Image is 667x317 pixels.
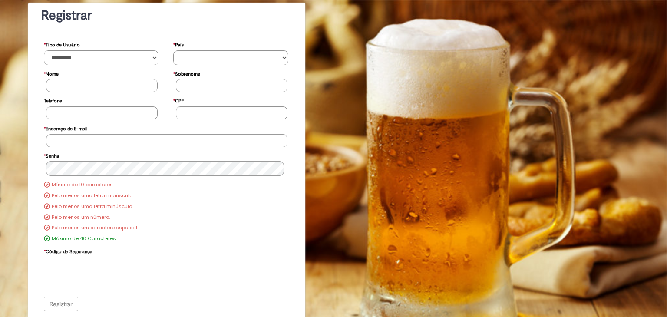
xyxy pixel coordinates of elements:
label: Mínimo de 10 caracteres. [52,182,114,188]
label: CPF [173,94,184,106]
label: Código de Segurança [44,244,92,257]
label: Pelo menos um número. [52,214,110,221]
label: Máximo de 40 Caracteres. [52,235,117,242]
label: Senha [44,149,59,162]
label: Pelo menos um caractere especial. [52,225,138,231]
h1: Registrar [41,8,292,23]
label: Pelo menos uma letra maiúscula. [52,192,134,199]
label: Pelo menos uma letra minúscula. [52,203,133,210]
label: Sobrenome [173,67,200,79]
iframe: reCAPTCHA [46,257,178,291]
label: Tipo de Usuário [44,38,80,50]
label: Endereço de E-mail [44,122,87,134]
label: País [173,38,184,50]
label: Telefone [44,94,62,106]
label: Nome [44,67,59,79]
